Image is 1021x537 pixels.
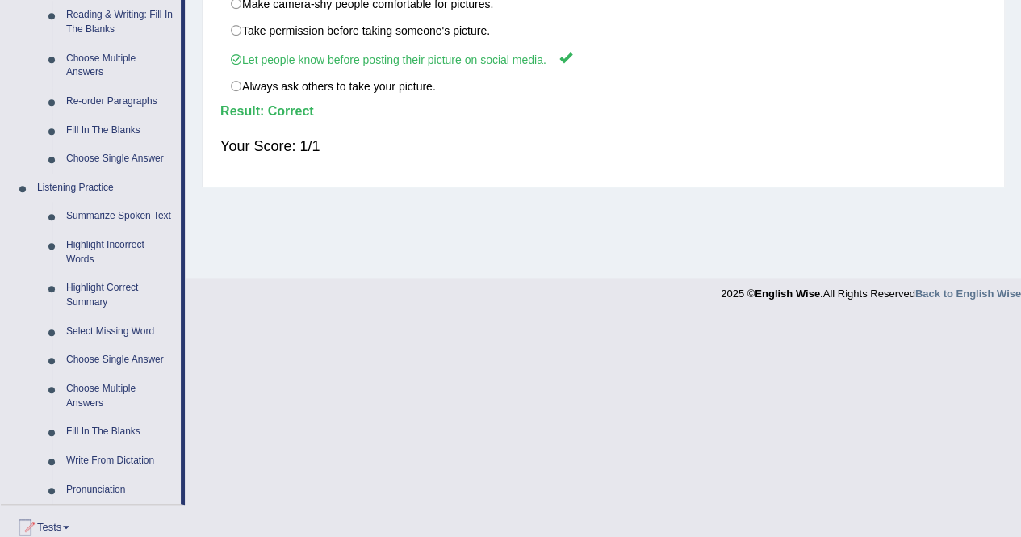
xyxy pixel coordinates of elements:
[30,174,181,203] a: Listening Practice
[59,87,181,116] a: Re-order Paragraphs
[59,44,181,87] a: Choose Multiple Answers
[59,317,181,346] a: Select Missing Word
[59,476,181,505] a: Pronunciation
[59,346,181,375] a: Choose Single Answer
[915,287,1021,300] a: Back to English Wise
[220,127,986,166] div: Your Score: 1/1
[220,73,986,100] label: Always ask others to take your picture.
[59,202,181,231] a: Summarize Spoken Text
[59,145,181,174] a: Choose Single Answer
[59,417,181,447] a: Fill In The Blanks
[59,375,181,417] a: Choose Multiple Answers
[59,116,181,145] a: Fill In The Blanks
[755,287,822,300] strong: English Wise.
[59,447,181,476] a: Write From Dictation
[59,274,181,317] a: Highlight Correct Summary
[59,1,181,44] a: Reading & Writing: Fill In The Blanks
[59,231,181,274] a: Highlight Incorrect Words
[220,104,986,119] h4: Result:
[220,44,986,73] label: Let people know before posting their picture on social media.
[220,17,986,44] label: Take permission before taking someone's picture.
[721,278,1021,301] div: 2025 © All Rights Reserved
